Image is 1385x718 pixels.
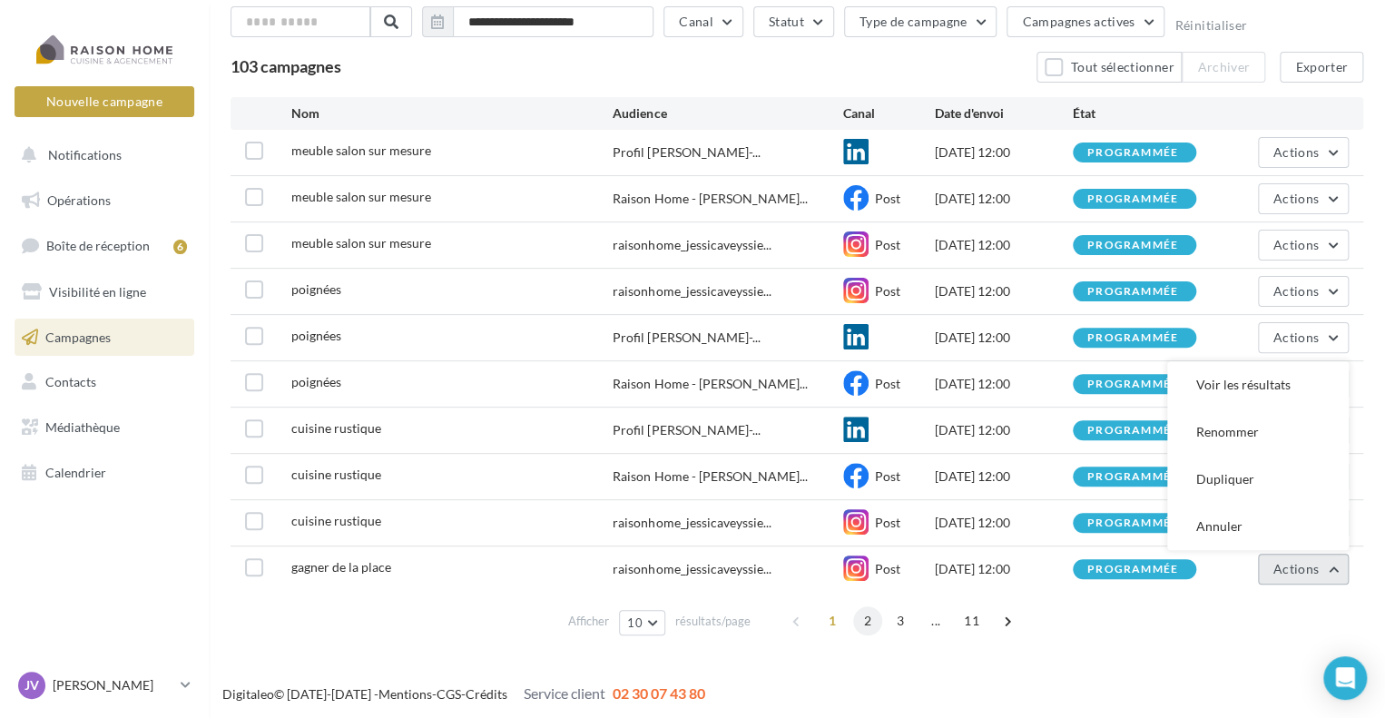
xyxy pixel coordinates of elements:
[875,561,900,576] span: Post
[1273,329,1319,345] span: Actions
[11,273,198,311] a: Visibilité en ligne
[1007,6,1164,37] button: Campagnes actives
[45,419,120,435] span: Médiathèque
[1258,276,1349,307] button: Actions
[1280,52,1363,83] button: Exporter
[1323,656,1367,700] div: Open Intercom Messenger
[291,235,431,251] span: meuble salon sur mesure
[378,686,432,702] a: Mentions
[173,240,187,254] div: 6
[45,465,106,480] span: Calendrier
[291,281,341,297] span: poignées
[875,191,900,206] span: Post
[291,189,431,204] span: meuble salon sur mesure
[957,606,987,635] span: 11
[675,613,751,630] span: résultats/page
[15,86,194,117] button: Nouvelle campagne
[1087,193,1178,205] div: programmée
[935,514,1073,532] div: [DATE] 12:00
[627,615,643,630] span: 10
[1258,183,1349,214] button: Actions
[663,6,743,37] button: Canal
[53,676,173,694] p: [PERSON_NAME]
[935,329,1073,347] div: [DATE] 12:00
[886,606,915,635] span: 3
[1273,561,1319,576] span: Actions
[11,408,198,447] a: Médiathèque
[45,329,111,344] span: Campagnes
[613,684,705,702] span: 02 30 07 43 80
[291,143,431,158] span: meuble salon sur mesure
[935,560,1073,578] div: [DATE] 12:00
[818,606,847,635] span: 1
[875,283,900,299] span: Post
[291,513,381,528] span: cuisine rustique
[291,328,341,343] span: poignées
[1273,237,1319,252] span: Actions
[935,282,1073,300] div: [DATE] 12:00
[1258,554,1349,585] button: Actions
[11,182,198,220] a: Opérations
[619,610,665,635] button: 10
[1174,18,1247,33] button: Réinitialiser
[921,606,950,635] span: ...
[1273,283,1319,299] span: Actions
[568,613,609,630] span: Afficher
[1258,230,1349,261] button: Actions
[935,421,1073,439] div: [DATE] 12:00
[613,560,771,578] span: raisonhome_jessicaveyssie...
[1273,144,1319,160] span: Actions
[753,6,834,37] button: Statut
[853,606,882,635] span: 2
[25,676,39,694] span: JV
[613,190,807,208] span: Raison Home - [PERSON_NAME]...
[1167,456,1349,503] button: Dupliquer
[1036,52,1182,83] button: Tout sélectionner
[45,374,96,389] span: Contacts
[466,686,507,702] a: Crédits
[935,104,1073,123] div: Date d'envoi
[1073,104,1211,123] div: État
[1182,52,1265,83] button: Archiver
[935,143,1073,162] div: [DATE] 12:00
[613,514,771,532] span: raisonhome_jessicaveyssie...
[1087,379,1178,390] div: programmée
[613,421,760,439] span: Profil [PERSON_NAME]-...
[613,282,771,300] span: raisonhome_jessicaveyssie...
[875,376,900,391] span: Post
[1087,332,1178,344] div: programmée
[291,374,341,389] span: poignées
[1087,286,1178,298] div: programmée
[11,319,198,357] a: Campagnes
[613,467,807,486] span: Raison Home - [PERSON_NAME]...
[48,147,122,162] span: Notifications
[875,237,900,252] span: Post
[222,686,705,702] span: © [DATE]-[DATE] - - -
[11,226,198,265] a: Boîte de réception6
[935,190,1073,208] div: [DATE] 12:00
[15,668,194,703] a: JV [PERSON_NAME]
[935,375,1073,393] div: [DATE] 12:00
[291,559,391,575] span: gagner de la place
[1087,564,1178,575] div: programmée
[843,104,935,123] div: Canal
[11,363,198,401] a: Contacts
[613,236,771,254] span: raisonhome_jessicaveyssie...
[935,236,1073,254] div: [DATE] 12:00
[875,515,900,530] span: Post
[1087,517,1178,529] div: programmée
[524,684,605,702] span: Service client
[11,136,191,174] button: Notifications
[1087,425,1178,437] div: programmée
[1167,361,1349,408] button: Voir les résultats
[1167,503,1349,550] button: Annuler
[47,192,111,208] span: Opérations
[875,468,900,484] span: Post
[1258,322,1349,353] button: Actions
[1273,191,1319,206] span: Actions
[613,104,842,123] div: Audience
[935,467,1073,486] div: [DATE] 12:00
[222,686,274,702] a: Digitaleo
[613,143,760,162] span: Profil [PERSON_NAME]-...
[437,686,461,702] a: CGS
